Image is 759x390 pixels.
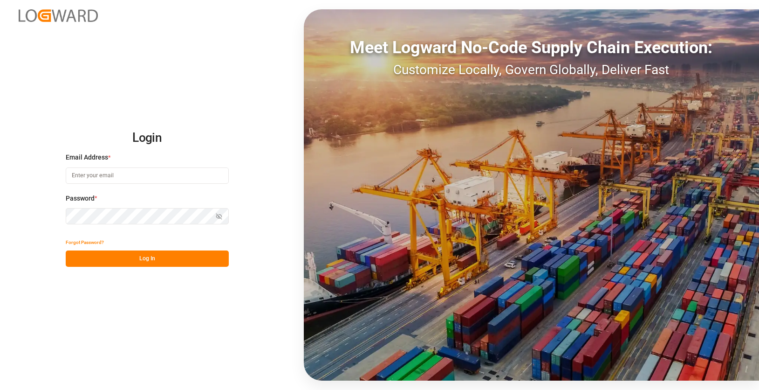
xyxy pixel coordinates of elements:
input: Enter your email [66,167,229,184]
div: Customize Locally, Govern Globally, Deliver Fast [304,60,759,80]
button: Log In [66,251,229,267]
span: Password [66,194,95,203]
button: Forgot Password? [66,234,104,251]
h2: Login [66,123,229,153]
div: Meet Logward No-Code Supply Chain Execution: [304,35,759,60]
img: Logward_new_orange.png [19,9,98,22]
span: Email Address [66,153,108,162]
